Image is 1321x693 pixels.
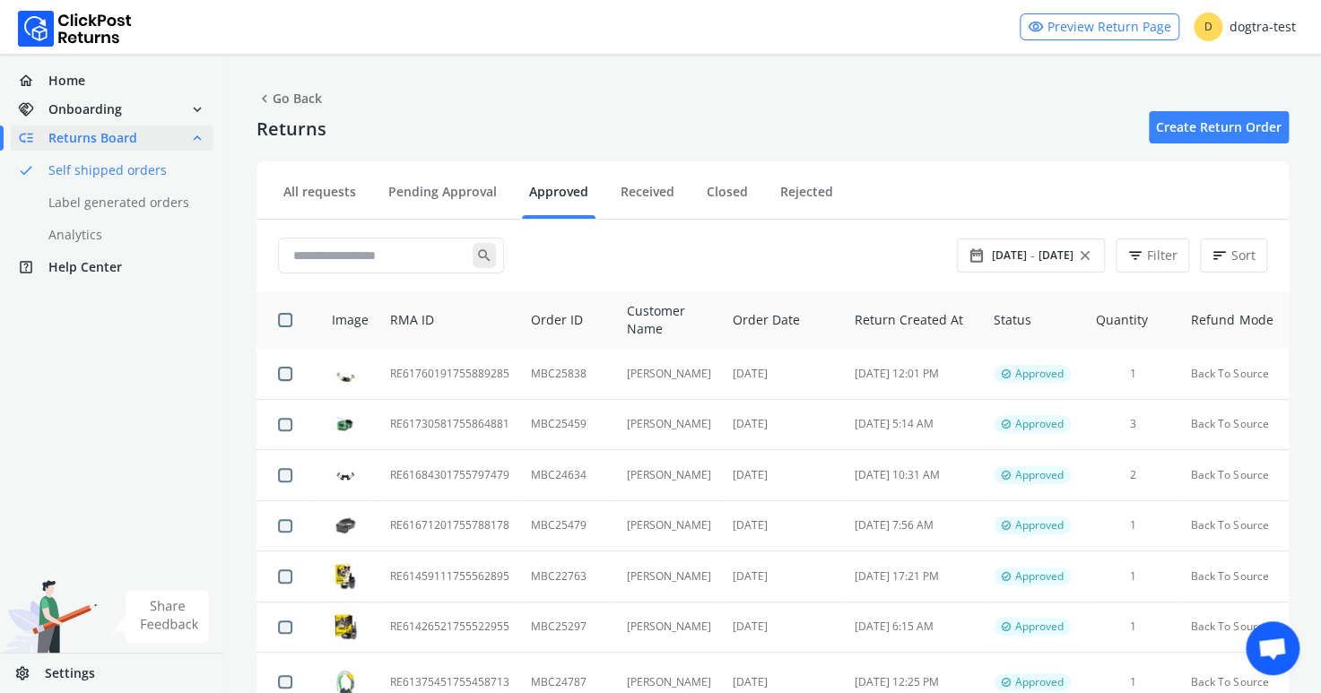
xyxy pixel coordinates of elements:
span: settings [14,661,45,686]
div: dogtra-test [1194,13,1296,41]
th: Refund Mode [1180,291,1289,349]
td: [DATE] 12:01 PM [843,349,983,399]
img: row_image [332,414,359,434]
a: Open chat [1246,621,1299,675]
span: help_center [18,255,48,280]
th: Quantity [1085,291,1180,349]
span: chevron_left [256,86,273,111]
td: [PERSON_NAME] [616,450,722,501]
img: row_image [332,360,359,387]
span: expand_more [189,97,205,122]
span: [DATE] [1039,248,1073,263]
td: Back To Source [1180,349,1289,399]
span: visibility [1028,14,1044,39]
span: expand_less [189,126,205,151]
td: 1 [1085,551,1180,602]
th: Status [983,291,1085,349]
td: MBC22763 [520,551,616,602]
a: homeHome [11,68,213,93]
a: All requests [276,183,363,214]
th: Order ID [520,291,616,349]
span: close [1077,243,1093,268]
span: date_range [969,243,985,268]
span: [DATE] [992,248,1027,263]
td: [DATE] 7:56 AM [843,500,983,551]
td: RE61684301755797479 [379,450,520,501]
span: Help Center [48,258,122,276]
img: Logo [18,11,132,47]
td: [PERSON_NAME] [616,399,722,450]
img: row_image [332,462,359,489]
a: Label generated orders [11,190,234,215]
td: Back To Source [1180,602,1289,653]
td: [PERSON_NAME] [616,349,722,399]
span: search [473,243,496,268]
td: [DATE] 5:14 AM [843,399,983,450]
span: Filter [1147,247,1178,264]
span: Approved [1015,675,1064,689]
td: MBC24634 [520,450,616,501]
td: MBC25479 [520,500,616,551]
span: Returns Board [48,129,137,147]
a: Analytics [11,222,234,247]
th: RMA ID [379,291,520,349]
td: [DATE] [722,551,843,602]
span: home [18,68,48,93]
td: [PERSON_NAME] [616,551,722,602]
td: [PERSON_NAME] [616,602,722,653]
td: RE61671201755788178 [379,500,520,551]
td: [DATE] [722,500,843,551]
span: Approved [1015,518,1064,533]
span: low_priority [18,126,48,151]
span: Approved [1015,619,1064,634]
td: RE61760191755889285 [379,349,520,399]
td: 3 [1085,399,1180,450]
a: Create Return Order [1149,111,1289,143]
span: verified [1001,468,1012,482]
th: Image [310,291,379,349]
img: share feedback [112,590,210,643]
img: row_image [332,563,359,590]
td: Back To Source [1180,399,1289,450]
td: [DATE] [722,399,843,450]
a: help_centerHelp Center [11,255,213,280]
a: Closed [700,183,755,214]
span: Settings [45,664,95,682]
a: Pending Approval [381,183,504,214]
td: [DATE] [722,450,843,501]
td: [PERSON_NAME] [616,500,722,551]
span: verified [1001,675,1012,689]
a: doneSelf shipped orders [11,158,234,183]
span: filter_list [1127,243,1143,268]
img: row_image [332,613,359,640]
th: Order Date [722,291,843,349]
h4: Returns [256,118,326,140]
td: MBC25838 [520,349,616,399]
a: Approved [522,183,595,214]
td: [DATE] [722,349,843,399]
a: Rejected [773,183,840,214]
img: row_image [332,512,359,539]
th: Customer Name [616,291,722,349]
td: RE61459111755562895 [379,551,520,602]
td: [DATE] 17:21 PM [843,551,983,602]
span: Approved [1015,417,1064,431]
button: sortSort [1200,238,1267,273]
td: RE61730581755864881 [379,399,520,450]
span: done [18,158,34,183]
td: [DATE] 10:31 AM [843,450,983,501]
span: verified [1001,569,1012,584]
th: Return Created At [843,291,983,349]
a: Received [613,183,682,214]
td: Back To Source [1180,551,1289,602]
td: Back To Source [1180,450,1289,501]
td: [DATE] 6:15 AM [843,602,983,653]
a: visibilityPreview Return Page [1020,13,1179,40]
td: RE61426521755522955 [379,602,520,653]
td: 2 [1085,450,1180,501]
span: handshake [18,97,48,122]
td: MBC25459 [520,399,616,450]
td: 1 [1085,349,1180,399]
td: 1 [1085,602,1180,653]
span: Approved [1015,569,1064,584]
